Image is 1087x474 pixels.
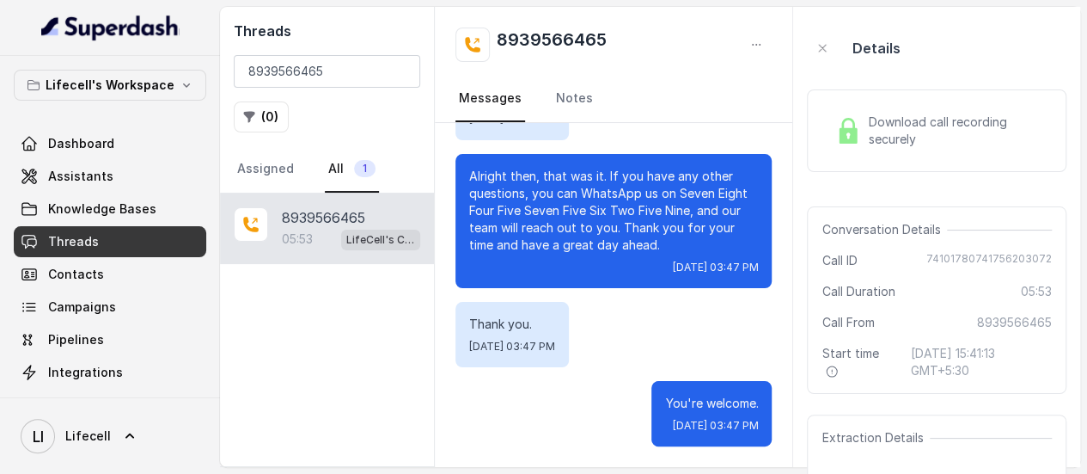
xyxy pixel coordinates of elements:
span: Call Duration [821,283,895,300]
img: light.svg [41,14,180,41]
h2: Threads [234,21,420,41]
p: 05:53 [282,231,313,248]
span: [DATE] 15:41:13 GMT+5:30 [910,345,1052,379]
nav: Tabs [455,76,772,122]
span: Campaigns [48,299,116,316]
p: You're welcome. [665,395,758,412]
span: Start time [821,345,896,379]
a: Campaigns [14,292,206,323]
a: Contacts [14,259,206,290]
span: Knowledge Bases [48,200,156,218]
nav: Tabs [234,146,420,193]
span: API Settings [48,397,123,414]
a: Dashboard [14,128,206,159]
a: Messages [455,76,525,122]
a: Pipelines [14,324,206,355]
input: Search by Call ID or Phone Number [234,55,420,88]
p: Lifecell's Workspace [46,75,174,95]
p: Details [852,38,900,58]
text: LI [33,428,44,446]
span: Extraction Details [821,429,930,446]
h2: 8939566465 [497,28,607,62]
img: Lock Icon [835,118,861,144]
p: Alright then, that was it. If you have any other questions, you can WhatsApp us on Seven Eight Fo... [469,168,758,254]
span: Threads [48,233,99,250]
span: Conversation Details [821,221,947,238]
span: Integrations [48,364,123,381]
span: 8939566465 [977,314,1052,331]
p: 8939566465 [282,207,365,228]
span: Lifecell [65,428,111,445]
a: Integrations [14,357,206,388]
a: API Settings [14,390,206,421]
button: Lifecell's Workspace [14,70,206,101]
a: Lifecell [14,412,206,460]
a: Threads [14,226,206,257]
span: [DATE] 03:47 PM [672,419,758,433]
span: 74101780741756203072 [926,252,1052,269]
span: Assistants [48,168,113,185]
span: 05:53 [1021,283,1052,300]
span: Call From [821,314,874,331]
a: Notes [553,76,596,122]
span: Contacts [48,266,104,283]
span: 1 [354,160,376,177]
p: LifeCell's Call Assistant [346,231,415,249]
a: All1 [325,146,379,193]
span: Download call recording securely [868,114,1045,148]
a: Assigned [234,146,297,193]
button: (0) [234,102,289,132]
span: Dashboard [48,135,114,152]
span: Pipelines [48,331,104,348]
a: Assistants [14,161,206,192]
p: Thank you. [469,316,555,333]
span: Call ID [821,252,857,269]
a: Knowledge Bases [14,194,206,225]
span: [DATE] 03:47 PM [469,340,555,354]
span: [DATE] 03:47 PM [672,261,758,274]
